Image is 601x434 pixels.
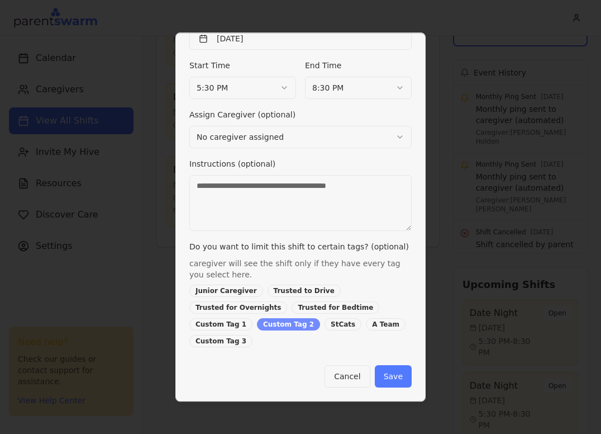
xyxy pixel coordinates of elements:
button: Save [375,365,412,388]
div: Trusted to Drive [268,285,341,297]
div: Trusted for Overnights [189,301,287,314]
div: Custom Tag 1 [189,318,252,331]
label: Do you want to limit this shift to certain tags? (optional) [189,242,409,251]
div: Junior Caregiver [189,285,263,297]
div: Custom Tag 2 [257,318,320,331]
button: [DATE] [189,27,412,50]
label: Assign Caregiver (optional) [189,110,295,119]
button: Cancel [325,365,370,388]
label: End Time [305,61,341,70]
p: caregiver will see the shift only if they have every tag you select here. [189,258,412,280]
div: Trusted for Bedtime [292,301,379,314]
label: Start Time [189,61,230,70]
div: Custom Tag 3 [189,335,252,347]
div: A Team [366,318,406,331]
label: Instructions (optional) [189,159,275,168]
div: StCats [325,318,361,331]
